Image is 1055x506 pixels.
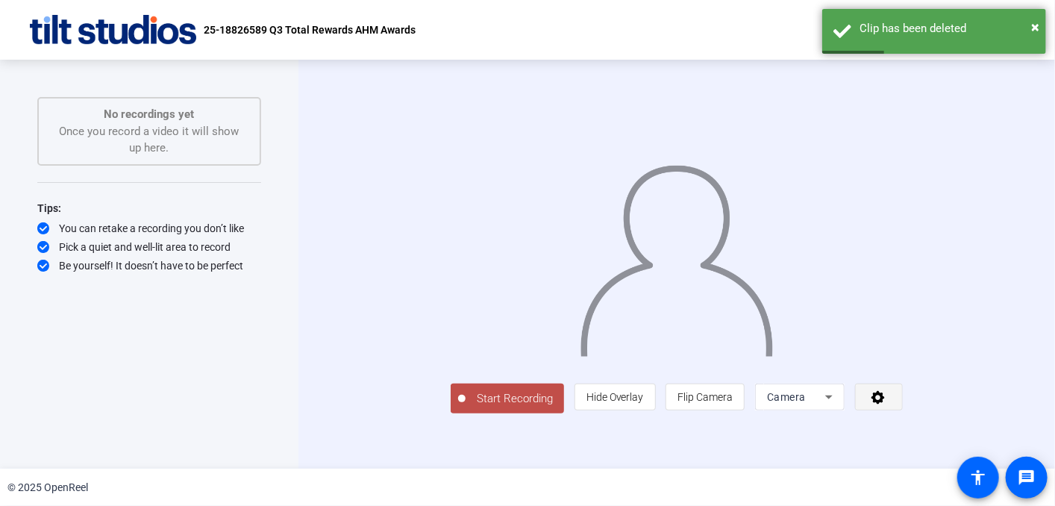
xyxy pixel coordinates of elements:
div: Be yourself! It doesn’t have to be perfect [37,258,261,273]
mat-icon: message [1018,469,1036,487]
span: Hide Overlay [586,391,644,403]
div: Once you record a video it will show up here. [54,106,245,157]
div: Pick a quiet and well-lit area to record [37,240,261,254]
span: × [1031,18,1039,36]
button: Close [1031,16,1039,38]
span: Start Recording [466,390,564,407]
p: No recordings yet [54,106,245,123]
button: Hide Overlay [575,384,656,410]
span: Camera [767,391,806,403]
img: OpenReel logo [30,15,196,45]
button: Flip Camera [666,384,745,410]
div: Clip has been deleted [860,20,1035,37]
img: overlay [579,153,774,357]
span: Flip Camera [677,391,733,403]
div: Tips: [37,199,261,217]
p: 25-18826589 Q3 Total Rewards AHM Awards [204,21,416,39]
div: © 2025 OpenReel [7,480,88,496]
div: You can retake a recording you don’t like [37,221,261,236]
button: Start Recording [451,384,564,413]
mat-icon: accessibility [969,469,987,487]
